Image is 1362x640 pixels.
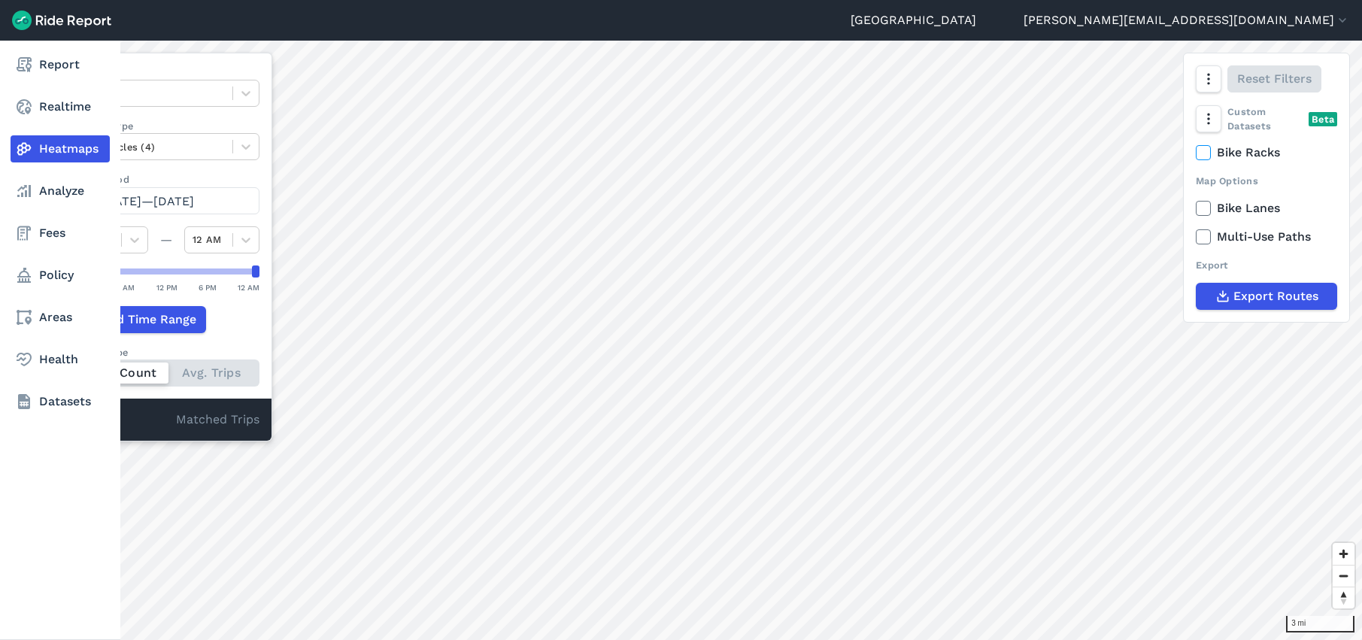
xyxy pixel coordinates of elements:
div: Beta [1309,112,1337,126]
label: Data Period [73,172,259,187]
div: Matched Trips [61,399,271,441]
a: Health [11,346,110,373]
a: Report [11,51,110,78]
div: Map Options [1196,174,1337,188]
span: [DATE]—[DATE] [101,194,194,208]
a: Heatmaps [11,135,110,162]
div: 12 PM [156,281,177,294]
button: [DATE]—[DATE] [73,187,259,214]
div: Custom Datasets [1196,105,1337,133]
label: Bike Racks [1196,144,1337,162]
div: — [148,231,184,249]
a: Datasets [11,388,110,415]
div: Export [1196,258,1337,272]
button: Zoom out [1333,565,1354,587]
button: Export Routes [1196,283,1337,310]
div: 3 mi [1286,616,1354,632]
a: [GEOGRAPHIC_DATA] [851,11,976,29]
div: 0 [73,411,176,430]
span: Add Time Range [101,311,196,329]
button: Reset bearing to north [1333,587,1354,608]
label: Vehicle Type [73,119,259,133]
div: 12 AM [238,281,259,294]
a: Areas [11,304,110,331]
button: [PERSON_NAME][EMAIL_ADDRESS][DOMAIN_NAME] [1024,11,1350,29]
canvas: Map [48,41,1362,640]
button: Reset Filters [1227,65,1321,93]
label: Data Type [73,65,259,80]
button: Zoom in [1333,543,1354,565]
label: Multi-Use Paths [1196,228,1337,246]
img: Ride Report [12,11,111,30]
div: 6 AM [116,281,135,294]
a: Fees [11,220,110,247]
div: 6 PM [199,281,217,294]
div: Count Type [73,345,259,359]
label: Bike Lanes [1196,199,1337,217]
span: Reset Filters [1237,70,1312,88]
a: Realtime [11,93,110,120]
button: Add Time Range [73,306,206,333]
span: Export Routes [1233,287,1318,305]
a: Policy [11,262,110,289]
a: Analyze [11,177,110,205]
